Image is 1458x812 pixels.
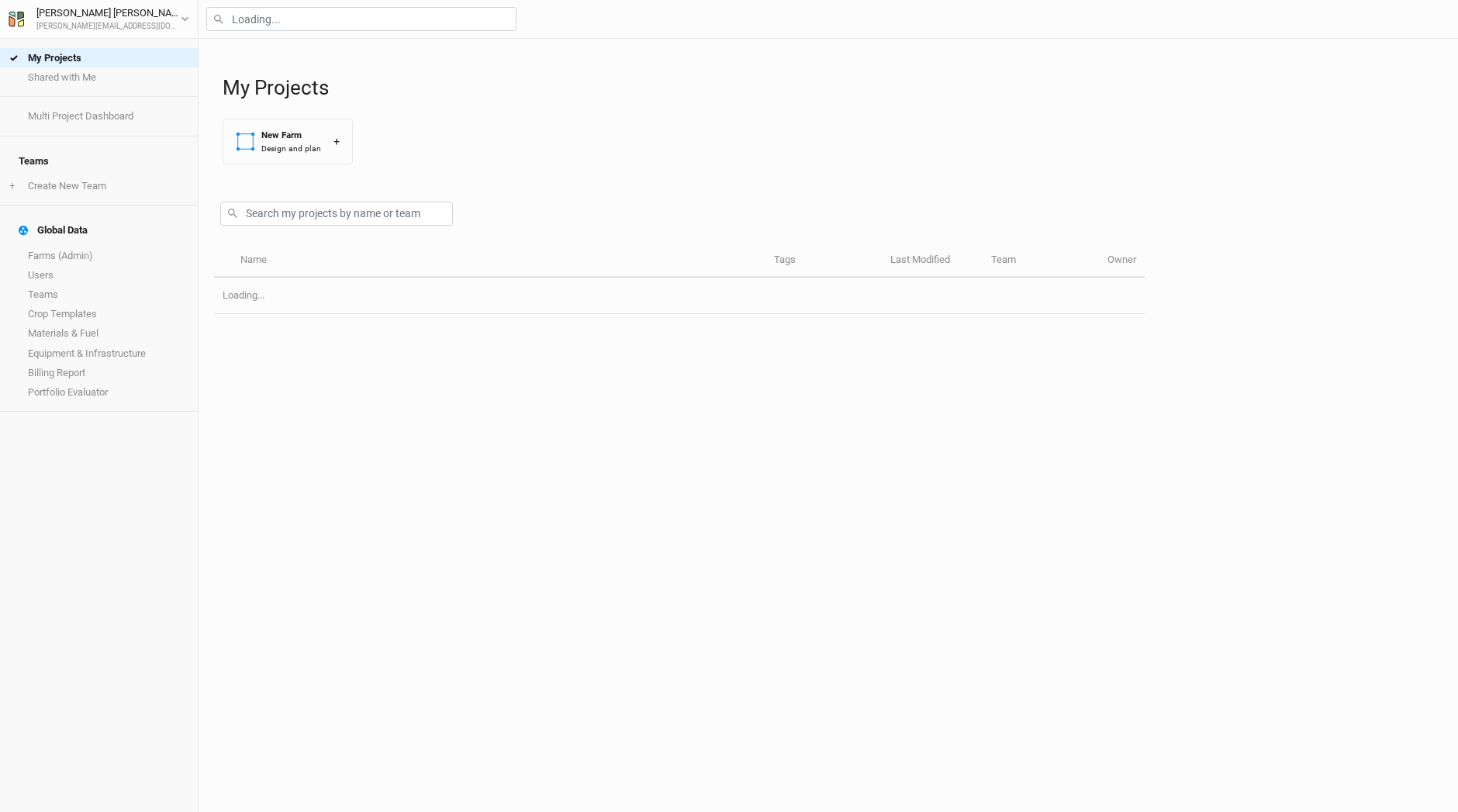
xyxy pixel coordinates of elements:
[220,202,453,226] input: Search my projects by name or team
[223,119,353,164] button: New FarmDesign and plan+
[765,244,882,278] th: Tags
[206,7,517,31] input: Loading...
[19,224,88,237] div: Global Data
[214,278,1145,314] td: Loading...
[9,180,15,192] span: +
[882,244,983,278] th: Last Modified
[36,21,181,33] div: [PERSON_NAME][EMAIL_ADDRESS][DOMAIN_NAME]
[223,76,1442,100] h1: My Projects
[333,133,340,150] div: +
[1099,244,1145,278] th: Owner
[36,5,181,21] div: [PERSON_NAME] [PERSON_NAME]
[983,244,1099,278] th: Team
[261,129,321,142] div: New Farm
[231,244,765,278] th: Name
[9,146,188,177] h4: Teams
[261,143,321,154] div: Design and plan
[8,5,190,33] button: [PERSON_NAME] [PERSON_NAME][PERSON_NAME][EMAIL_ADDRESS][DOMAIN_NAME]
